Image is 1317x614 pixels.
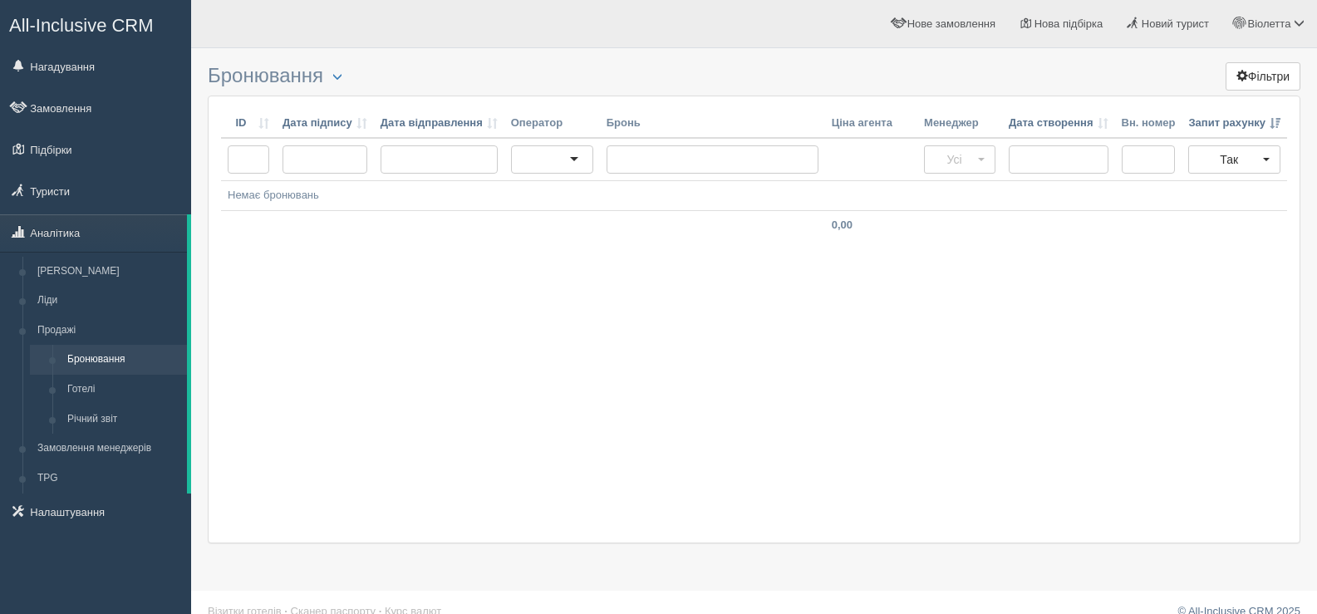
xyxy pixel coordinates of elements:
th: Ціна агента [825,109,917,139]
span: Віолетта [1247,17,1290,30]
span: Нове замовлення [907,17,995,30]
button: Фільтри [1226,62,1300,91]
th: Вн. номер [1115,109,1182,139]
a: TPG [30,464,187,494]
th: Оператор [504,109,600,139]
span: Новий турист [1142,17,1209,30]
td: 0,00 [825,210,917,239]
a: Замовлення менеджерів [30,434,187,464]
button: Так [1188,145,1280,174]
a: Бронювання [60,345,187,375]
a: Ліди [30,286,187,316]
a: Дата підпису [283,115,367,131]
a: ID [228,115,269,131]
a: All-Inclusive CRM [1,1,190,47]
a: Річний звіт [60,405,187,435]
span: Усі [935,151,974,168]
a: Дата створення [1009,115,1108,131]
span: Нова підбірка [1034,17,1103,30]
a: [PERSON_NAME] [30,257,187,287]
span: Так [1199,151,1259,168]
span: All-Inclusive CRM [9,15,154,36]
th: Бронь [600,109,825,139]
a: Продажі [30,316,187,346]
div: Немає бронювань [228,188,1280,204]
h3: Бронювання [208,65,1300,87]
th: Менеджер [917,109,1002,139]
button: Усі [924,145,995,174]
a: Готелі [60,375,187,405]
a: Запит рахунку [1188,115,1280,131]
a: Дата відправлення [381,115,498,131]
